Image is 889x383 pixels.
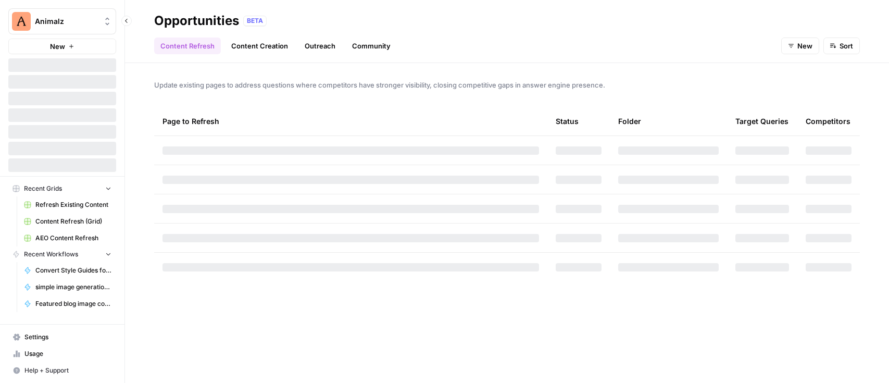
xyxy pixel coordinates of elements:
span: Update existing pages to address questions where competitors have stronger visibility, closing co... [154,80,860,90]
a: Content Refresh [154,38,221,54]
a: Refresh Existing Content [19,196,116,213]
div: Competitors [806,107,850,135]
span: Featured blog image concepts [35,299,111,308]
span: AEO Content Refresh [35,233,111,243]
span: New [797,41,812,51]
span: Refresh Existing Content [35,200,111,209]
span: Usage [24,349,111,359]
div: Page to Refresh [162,107,539,135]
button: Help + Support [8,362,116,379]
a: Outreach [298,38,342,54]
a: Settings [8,329,116,345]
span: Content Refresh (Grid) [35,217,111,226]
a: Community [346,38,397,54]
div: Opportunities [154,13,239,29]
a: AEO Content Refresh [19,230,116,246]
span: Sort [840,41,853,51]
span: Recent Workflows [24,250,78,259]
button: New [781,38,819,54]
div: Target Queries [735,107,788,135]
button: Recent Workflows [8,246,116,262]
a: simple image generation nano + gpt [19,279,116,295]
div: Folder [618,107,641,135]
a: Content Creation [225,38,294,54]
a: Convert Style Guides for LLMs [19,262,116,279]
span: Settings [24,332,111,342]
a: Usage [8,345,116,362]
button: Sort [823,38,860,54]
button: Workspace: Animalz [8,8,116,34]
div: Status [556,107,579,135]
div: BETA [243,16,267,26]
span: Animalz [35,16,98,27]
a: Content Refresh (Grid) [19,213,116,230]
span: Convert Style Guides for LLMs [35,266,111,275]
span: New [50,41,65,52]
span: simple image generation nano + gpt [35,282,111,292]
button: Recent Grids [8,181,116,196]
a: Featured blog image concepts [19,295,116,312]
span: Recent Grids [24,184,62,193]
button: New [8,39,116,54]
img: Animalz Logo [12,12,31,31]
span: Help + Support [24,366,111,375]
